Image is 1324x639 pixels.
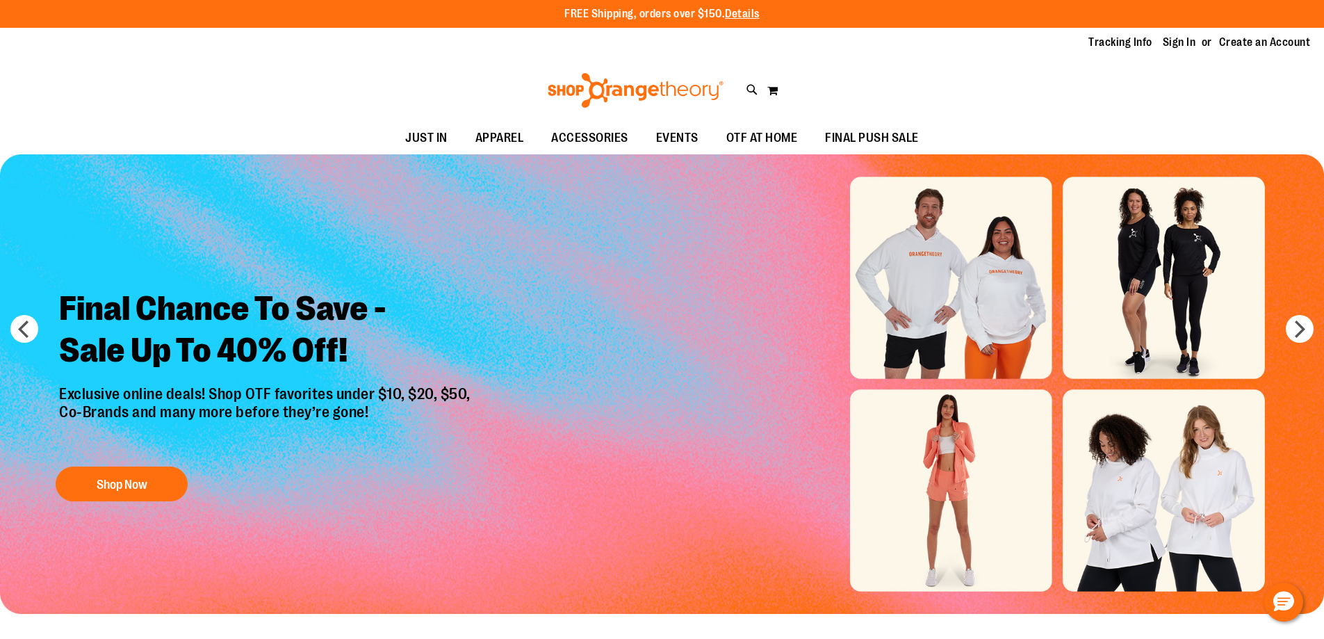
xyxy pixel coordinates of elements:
a: ACCESSORIES [537,122,642,154]
button: Hello, have a question? Let’s chat. [1264,583,1303,622]
a: Create an Account [1219,35,1311,50]
a: Details [725,8,760,20]
button: Shop Now [56,467,188,501]
p: Exclusive online deals! Shop OTF favorites under $10, $20, $50, Co-Brands and many more before th... [49,385,484,453]
a: OTF AT HOME [712,122,812,154]
button: prev [10,315,38,343]
a: Tracking Info [1088,35,1152,50]
a: FINAL PUSH SALE [811,122,933,154]
span: FINAL PUSH SALE [825,122,919,154]
span: EVENTS [656,122,698,154]
h2: Final Chance To Save - Sale Up To 40% Off! [49,277,484,385]
span: ACCESSORIES [551,122,628,154]
a: Sign In [1163,35,1196,50]
p: FREE Shipping, orders over $150. [564,6,760,22]
span: JUST IN [405,122,448,154]
a: Final Chance To Save -Sale Up To 40% Off! Exclusive online deals! Shop OTF favorites under $10, $... [49,277,484,509]
a: JUST IN [391,122,461,154]
button: next [1286,315,1314,343]
a: EVENTS [642,122,712,154]
span: OTF AT HOME [726,122,798,154]
img: Shop Orangetheory [546,73,726,108]
span: APPAREL [475,122,524,154]
a: APPAREL [461,122,538,154]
